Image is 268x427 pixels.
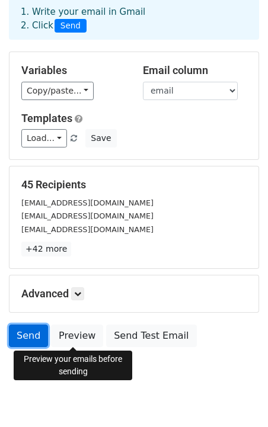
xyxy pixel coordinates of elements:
[21,112,72,124] a: Templates
[21,129,67,147] a: Load...
[9,325,48,347] a: Send
[21,211,154,220] small: [EMAIL_ADDRESS][DOMAIN_NAME]
[21,287,247,300] h5: Advanced
[106,325,196,347] a: Send Test Email
[85,129,116,147] button: Save
[21,178,247,191] h5: 45 Recipients
[21,225,154,234] small: [EMAIL_ADDRESS][DOMAIN_NAME]
[14,351,132,380] div: Preview your emails before sending
[21,242,71,256] a: +42 more
[209,370,268,427] iframe: Chat Widget
[143,64,247,77] h5: Email column
[55,19,87,33] span: Send
[21,64,125,77] h5: Variables
[12,5,256,33] div: 1. Write your email in Gmail 2. Click
[21,198,154,207] small: [EMAIL_ADDRESS][DOMAIN_NAME]
[21,82,94,100] a: Copy/paste...
[51,325,103,347] a: Preview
